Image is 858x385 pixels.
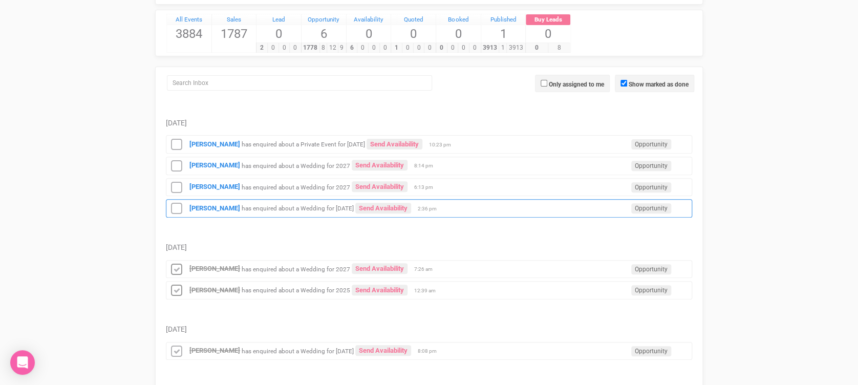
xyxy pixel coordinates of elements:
[418,348,443,355] span: 8:08 pm
[166,244,692,251] h5: [DATE]
[629,80,689,89] label: Show marked as done
[189,204,240,212] a: [PERSON_NAME]
[242,265,350,272] small: has enquired about a Wedding for 2027
[631,285,671,295] span: Opportunity
[242,287,350,294] small: has enquired about a Wedding for 2025
[402,43,414,53] span: 0
[413,43,425,53] span: 0
[481,14,526,26] a: Published
[242,347,354,354] small: has enquired about a Wedding for [DATE]
[368,43,380,53] span: 0
[548,43,570,53] span: 8
[166,326,692,333] h5: [DATE]
[414,266,440,273] span: 7:26 am
[391,43,402,53] span: 1
[189,140,240,148] a: [PERSON_NAME]
[167,14,211,26] a: All Events
[212,14,256,26] a: Sales
[391,25,436,42] span: 0
[167,75,432,91] input: Search Inbox
[212,25,256,42] span: 1787
[166,119,692,127] h5: [DATE]
[319,43,328,53] span: 8
[302,14,346,26] a: Opportunity
[526,25,570,42] span: 0
[418,205,443,212] span: 2:36 pm
[436,43,447,53] span: 0
[355,203,411,213] a: Send Availability
[447,43,459,53] span: 0
[355,345,411,356] a: Send Availability
[347,14,391,26] a: Availability
[481,43,500,53] span: 3913
[302,25,346,42] span: 6
[242,141,365,148] small: has enquired about a Private Event for [DATE]
[549,80,604,89] label: Only assigned to me
[256,43,268,53] span: 2
[189,347,240,354] a: [PERSON_NAME]
[256,25,301,42] span: 0
[631,346,671,356] span: Opportunity
[242,205,354,212] small: has enquired about a Wedding for [DATE]
[499,43,507,53] span: 1
[301,43,320,53] span: 1778
[379,43,391,53] span: 0
[631,203,671,213] span: Opportunity
[267,43,279,53] span: 0
[424,43,436,53] span: 0
[631,139,671,149] span: Opportunity
[436,14,481,26] a: Booked
[242,162,350,169] small: has enquired about a Wedding for 2027
[414,162,440,169] span: 8:14 pm
[481,25,526,42] span: 1
[436,25,481,42] span: 0
[458,43,469,53] span: 0
[352,285,407,295] a: Send Availability
[367,139,422,149] a: Send Availability
[278,43,290,53] span: 0
[391,14,436,26] a: Quoted
[10,350,35,375] div: Open Intercom Messenger
[506,43,525,53] span: 3913
[352,263,407,274] a: Send Availability
[338,43,346,53] span: 9
[189,161,240,169] a: [PERSON_NAME]
[167,25,211,42] span: 3884
[352,181,407,192] a: Send Availability
[189,183,240,190] a: [PERSON_NAME]
[256,14,301,26] a: Lead
[289,43,301,53] span: 0
[327,43,338,53] span: 12
[414,287,440,294] span: 12:39 am
[631,182,671,193] span: Opportunity
[469,43,481,53] span: 0
[631,161,671,171] span: Opportunity
[429,141,455,148] span: 10:23 pm
[352,160,407,170] a: Send Availability
[631,264,671,274] span: Opportunity
[346,43,358,53] span: 6
[347,25,391,42] span: 0
[189,265,240,272] a: [PERSON_NAME]
[526,14,570,26] a: Buy Leads
[189,286,240,294] a: [PERSON_NAME]
[414,184,440,191] span: 6:13 pm
[525,43,548,53] span: 0
[357,43,369,53] span: 0
[242,183,350,190] small: has enquired about a Wedding for 2027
